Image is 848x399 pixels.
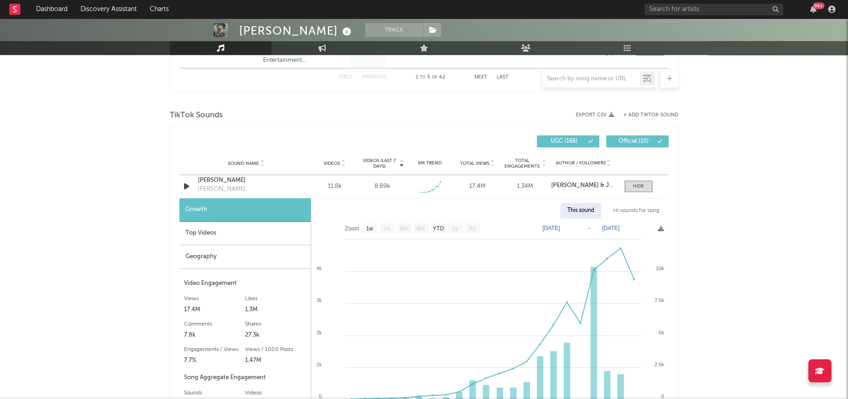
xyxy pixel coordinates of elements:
[184,355,245,366] div: 7.7%
[537,135,599,147] button: UGC(166)
[170,110,223,121] span: TikTok Sounds
[400,225,408,232] text: 3m
[543,139,585,144] span: UGC ( 166 )
[606,203,666,218] div: All sounds for song
[417,225,425,232] text: 6m
[361,158,398,169] span: Videos (last 7 days)
[623,113,678,118] button: + Add TikTok Sound
[245,344,306,355] div: Views / 1000 Posts
[184,293,245,304] div: Views
[198,176,295,185] a: [PERSON_NAME]
[245,319,306,330] div: Shares
[245,304,306,315] div: 1.3M
[452,225,458,232] text: 1y
[602,225,620,231] text: [DATE]
[245,330,306,341] div: 27.3k
[365,23,423,37] button: Track
[614,113,678,118] button: + Add TikTok Sound
[469,225,475,232] text: All
[661,393,664,399] text: 0
[645,4,783,15] input: Search for artists
[245,355,306,366] div: 1.47M
[810,6,817,13] button: 99+
[654,362,664,367] text: 2.5k
[374,182,390,191] div: 8.89k
[586,225,592,231] text: →
[179,222,311,245] div: Top Videos
[456,182,499,191] div: 17.4M
[504,182,547,191] div: 1.34M
[654,297,664,303] text: 7.5k
[179,245,311,269] div: Geography
[813,2,824,9] div: 99 +
[551,182,615,189] a: [PERSON_NAME] & JQuiles
[245,293,306,304] div: Likes
[576,112,614,118] button: Export CSV
[316,330,322,335] text: 2k
[542,75,640,83] input: Search by song name or URL
[179,198,311,222] div: Growth
[184,387,245,399] div: Sounds
[542,225,560,231] text: [DATE]
[345,225,359,232] text: Zoom
[383,225,391,232] text: 1m
[555,160,605,166] span: Author / Followers
[228,161,259,166] span: Sound Name
[324,161,340,166] span: Videos
[551,182,627,188] strong: [PERSON_NAME] & JQuiles
[245,387,306,399] div: Videos
[184,372,306,383] div: Song Aggregate Engagement
[198,185,246,194] div: [PERSON_NAME]
[658,330,664,335] text: 5k
[184,319,245,330] div: Comments
[239,23,354,38] div: [PERSON_NAME]
[316,266,322,271] text: 4k
[184,304,245,315] div: 17.4M
[184,330,245,341] div: 7.8k
[656,266,664,271] text: 10k
[606,135,669,147] button: Official(10)
[316,362,322,367] text: 1k
[366,225,374,232] text: 1w
[612,139,655,144] span: Official ( 10 )
[316,297,322,303] text: 3k
[560,203,601,218] div: This sound
[313,182,356,191] div: 11.8k
[184,344,245,355] div: Engagements / Views
[433,225,444,232] text: YTD
[504,158,541,169] span: Total Engagements
[460,161,489,166] span: Total Views
[319,393,322,399] text: 0
[408,160,451,167] div: 6M Trend
[184,278,306,289] div: Video Engagement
